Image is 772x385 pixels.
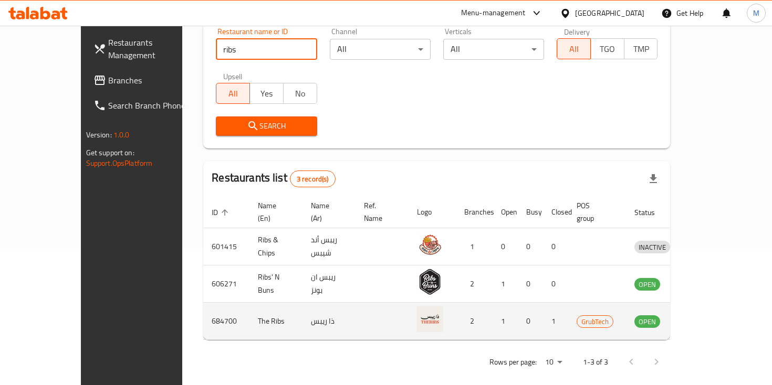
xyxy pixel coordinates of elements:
button: All [557,38,591,59]
th: Branches [456,196,493,228]
span: Name (Ar) [311,199,343,224]
th: Busy [518,196,543,228]
th: Closed [543,196,568,228]
img: The Ribs [417,306,443,332]
span: Branches [108,74,201,87]
div: OPEN [634,278,660,291]
td: 0 [493,228,518,265]
a: Branches [85,68,210,93]
span: Status [634,206,669,219]
span: All [221,86,246,101]
td: 606271 [203,265,249,303]
a: Restaurants Management [85,30,210,68]
p: 1-3 of 3 [583,356,608,369]
span: INACTIVE [634,241,670,253]
button: Search [216,116,317,136]
button: No [283,83,317,104]
a: Support.OpsPlatform [86,156,153,170]
span: TMP [629,41,654,57]
p: Rows per page: [489,356,537,369]
span: POS group [577,199,613,224]
button: TGO [590,38,624,59]
span: 3 record(s) [290,174,335,184]
div: Menu-management [461,7,526,19]
td: 0 [518,303,543,340]
label: Delivery [564,28,590,35]
td: 1 [543,303,568,340]
td: 684700 [203,303,249,340]
td: Ribs & Chips [249,228,302,265]
span: Yes [254,86,279,101]
span: 1.0.0 [113,128,130,142]
table: enhanced table [203,196,719,340]
span: Search [224,120,308,133]
div: All [330,39,431,60]
span: Restaurants Management [108,36,201,61]
div: [GEOGRAPHIC_DATA] [575,7,644,19]
td: ريبس أند شيبس [302,228,356,265]
span: All [561,41,587,57]
td: 2 [456,265,493,303]
td: 1 [493,265,518,303]
td: 2 [456,303,493,340]
button: Yes [249,83,284,104]
td: 1 [493,303,518,340]
span: Version: [86,128,112,142]
span: TGO [595,41,620,57]
button: All [216,83,250,104]
span: GrubTech [577,316,613,328]
input: Search for restaurant name or ID.. [216,39,317,60]
a: Search Branch Phone [85,93,210,118]
div: Rows per page: [541,355,566,370]
td: 0 [518,228,543,265]
td: ريبس ان بونز [302,265,356,303]
div: All [443,39,544,60]
img: Ribs' N Buns [417,269,443,295]
td: 0 [543,228,568,265]
th: Logo [409,196,456,228]
th: Open [493,196,518,228]
div: Export file [641,166,666,191]
td: Ribs' N Buns [249,265,302,303]
span: Get support on: [86,146,134,159]
span: M [753,7,759,19]
span: OPEN [634,279,660,291]
span: Name (En) [258,199,290,224]
span: Ref. Name [364,199,396,224]
span: ID [212,206,232,219]
label: Upsell [223,72,243,80]
button: TMP [624,38,658,59]
span: Search Branch Phone [108,99,201,112]
img: Ribs & Chips [417,231,443,258]
td: 0 [518,265,543,303]
td: 1 [456,228,493,265]
td: ذا ريبس [302,303,356,340]
td: 601415 [203,228,249,265]
span: No [288,86,313,101]
span: OPEN [634,316,660,328]
h2: Restaurants list [212,170,335,187]
div: Total records count [290,170,336,187]
td: The Ribs [249,303,302,340]
td: 0 [543,265,568,303]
